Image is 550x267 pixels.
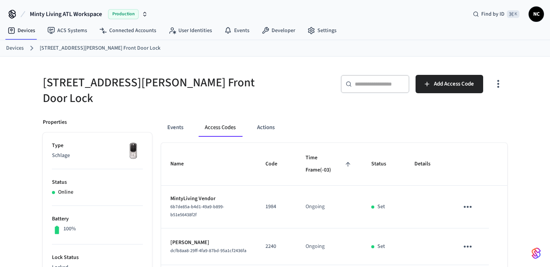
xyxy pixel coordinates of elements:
[52,142,143,150] p: Type
[162,24,218,37] a: User Identities
[6,44,24,52] a: Devices
[296,186,362,228] td: Ongoing
[377,243,385,251] p: Set
[532,247,541,259] img: SeamLogoGradient.69752ec5.svg
[108,9,139,19] span: Production
[371,158,396,170] span: Status
[301,24,343,37] a: Settings
[507,10,519,18] span: ⌘ K
[52,178,143,186] p: Status
[52,215,143,223] p: Battery
[529,7,543,21] span: NC
[296,228,362,265] td: Ongoing
[43,75,270,106] h5: [STREET_ADDRESS][PERSON_NAME] Front Door Lock
[265,243,287,251] p: 2240
[251,118,281,137] button: Actions
[170,239,247,247] p: [PERSON_NAME]
[40,44,160,52] a: [STREET_ADDRESS][PERSON_NAME] Front Door Lock
[161,118,507,137] div: ant example
[43,118,67,126] p: Properties
[52,152,143,160] p: Schlage
[256,24,301,37] a: Developer
[481,10,505,18] span: Find by ID
[2,24,41,37] a: Devices
[41,24,93,37] a: ACS Systems
[170,248,246,254] span: dcfb8aa8-29ff-4fa9-87bd-95a1cf2436fa
[58,188,73,196] p: Online
[306,152,353,176] span: Time Frame(-03)
[170,158,194,170] span: Name
[265,158,287,170] span: Code
[377,203,385,211] p: Set
[30,10,102,19] span: Minty Living ATL Workspace
[161,118,189,137] button: Events
[218,24,256,37] a: Events
[93,24,162,37] a: Connected Accounts
[199,118,242,137] button: Access Codes
[416,75,483,93] button: Add Access Code
[170,195,247,203] p: MintyLiving Vendor
[434,79,474,89] span: Add Access Code
[170,204,224,218] span: 6b7de85a-b4d1-49a9-b899-b51e56438f2f
[265,203,287,211] p: 1984
[52,254,143,262] p: Lock Status
[529,6,544,22] button: NC
[63,225,76,233] p: 100%
[414,158,440,170] span: Details
[124,142,143,161] img: Yale Assure Touchscreen Wifi Smart Lock, Satin Nickel, Front
[467,7,526,21] div: Find by ID⌘ K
